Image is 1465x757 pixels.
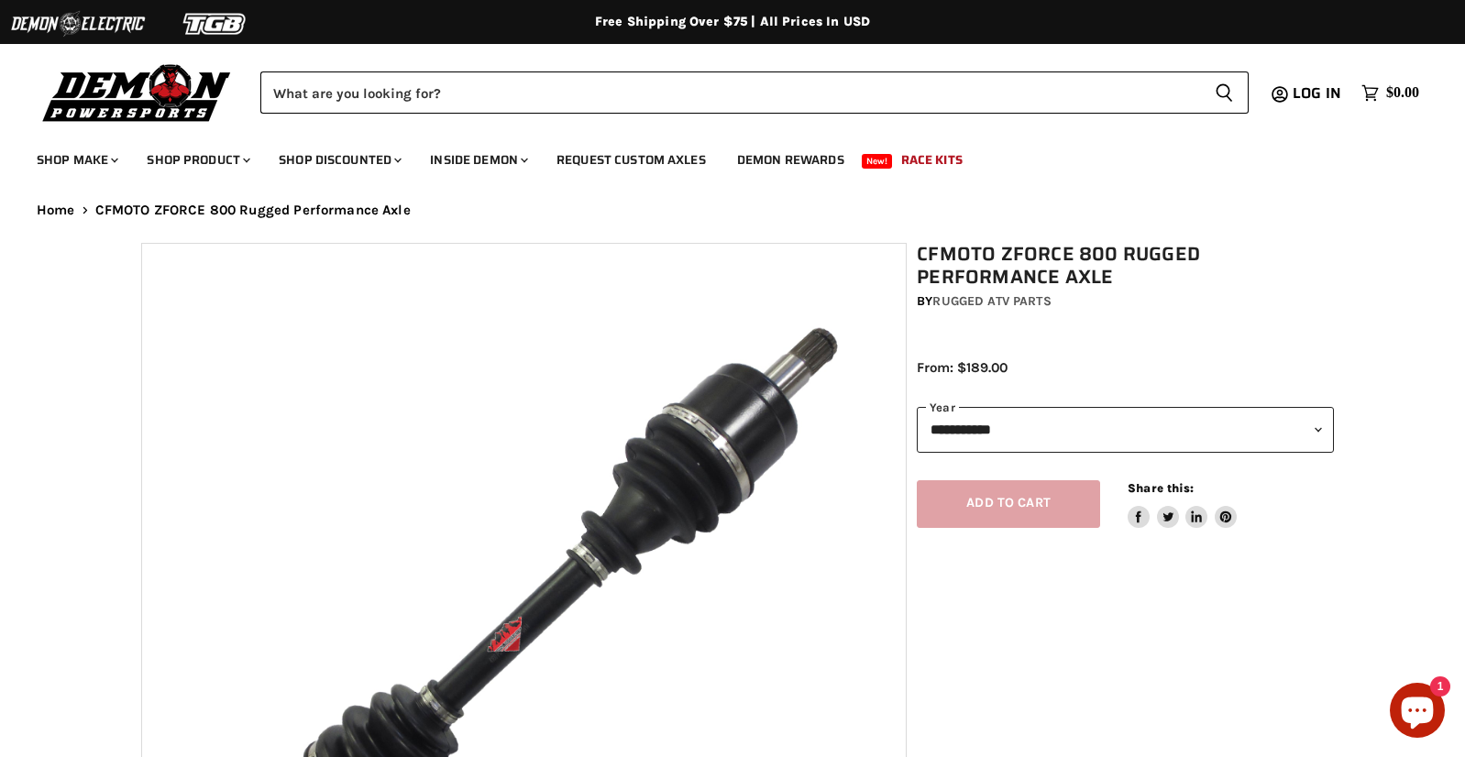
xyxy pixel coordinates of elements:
[1128,481,1194,495] span: Share this:
[133,141,261,179] a: Shop Product
[95,203,411,218] span: CFMOTO ZFORCE 800 Rugged Performance Axle
[543,141,720,179] a: Request Custom Axles
[887,141,976,179] a: Race Kits
[1386,84,1419,102] span: $0.00
[37,60,237,125] img: Demon Powersports
[37,203,75,218] a: Home
[1128,480,1237,529] aside: Share this:
[1200,71,1249,114] button: Search
[862,154,893,169] span: New!
[147,6,284,41] img: TGB Logo 2
[917,243,1334,289] h1: CFMOTO ZFORCE 800 Rugged Performance Axle
[416,141,539,179] a: Inside Demon
[917,291,1334,312] div: by
[1284,85,1352,102] a: Log in
[917,407,1334,452] select: year
[917,359,1008,376] span: From: $189.00
[9,6,147,41] img: Demon Electric Logo 2
[260,71,1200,114] input: Search
[1384,683,1450,742] inbox-online-store-chat: Shopify online store chat
[265,141,413,179] a: Shop Discounted
[23,141,129,179] a: Shop Make
[932,293,1051,309] a: Rugged ATV Parts
[23,134,1415,179] ul: Main menu
[723,141,858,179] a: Demon Rewards
[1352,80,1428,106] a: $0.00
[1293,82,1341,104] span: Log in
[260,71,1249,114] form: Product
